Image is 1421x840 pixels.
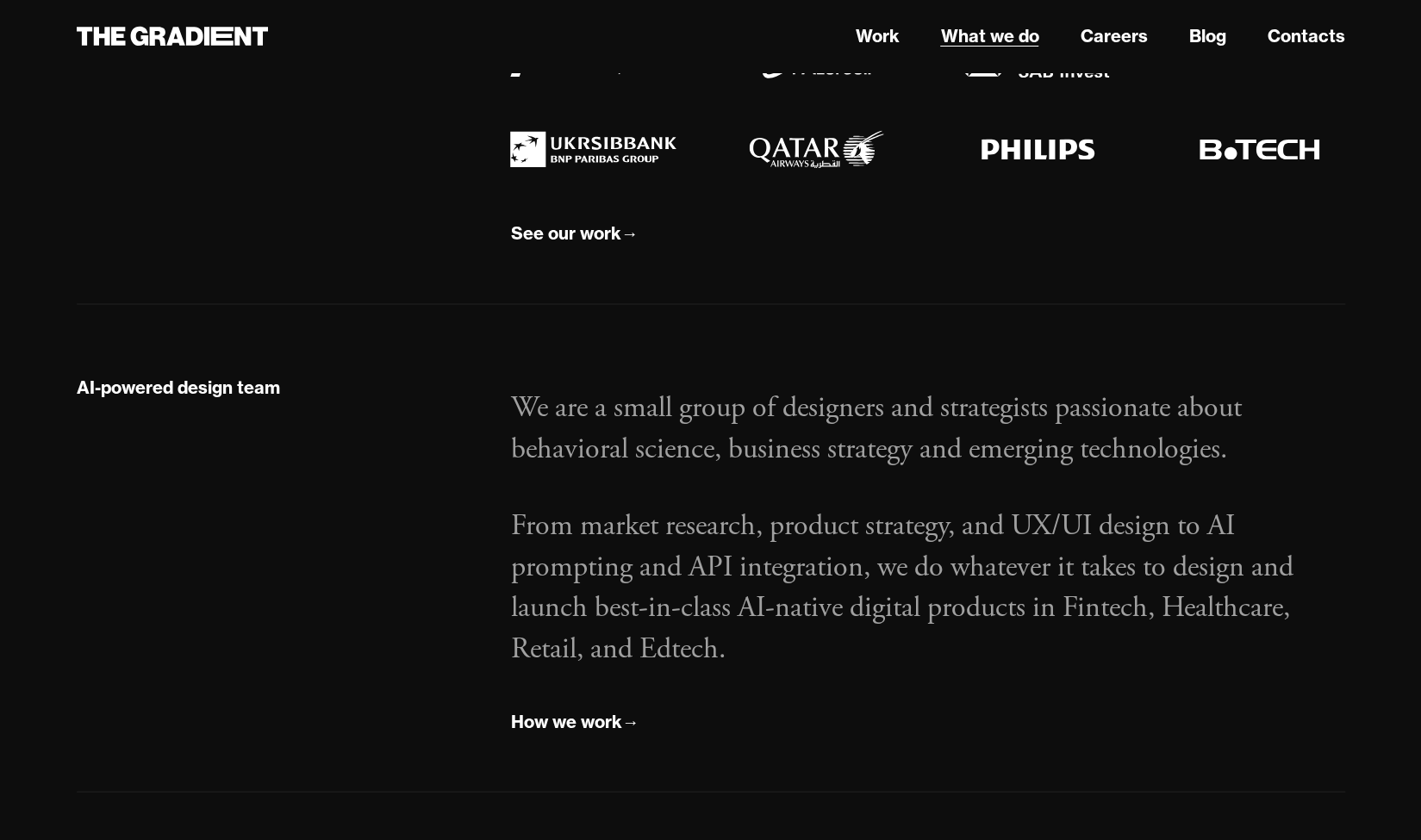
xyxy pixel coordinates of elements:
div: → [621,710,639,732]
div: AI-powered design team [77,376,280,398]
a: Work [855,23,899,49]
div: See our work [510,222,620,245]
a: Blog [1188,23,1225,49]
a: See our work→ [510,220,638,248]
a: What we do [940,23,1038,49]
p: From market research, product strategy, and UX/UI design to AI prompting and API integration, we ... [510,505,1344,669]
a: Careers [1080,23,1147,49]
div: → [620,222,638,245]
a: Contacts [1267,23,1344,49]
a: How we work→ [510,707,639,736]
div: How we work [510,710,621,732]
p: We are a small group of designers and strategists passionate about behavioral science, business s... [510,387,1344,469]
